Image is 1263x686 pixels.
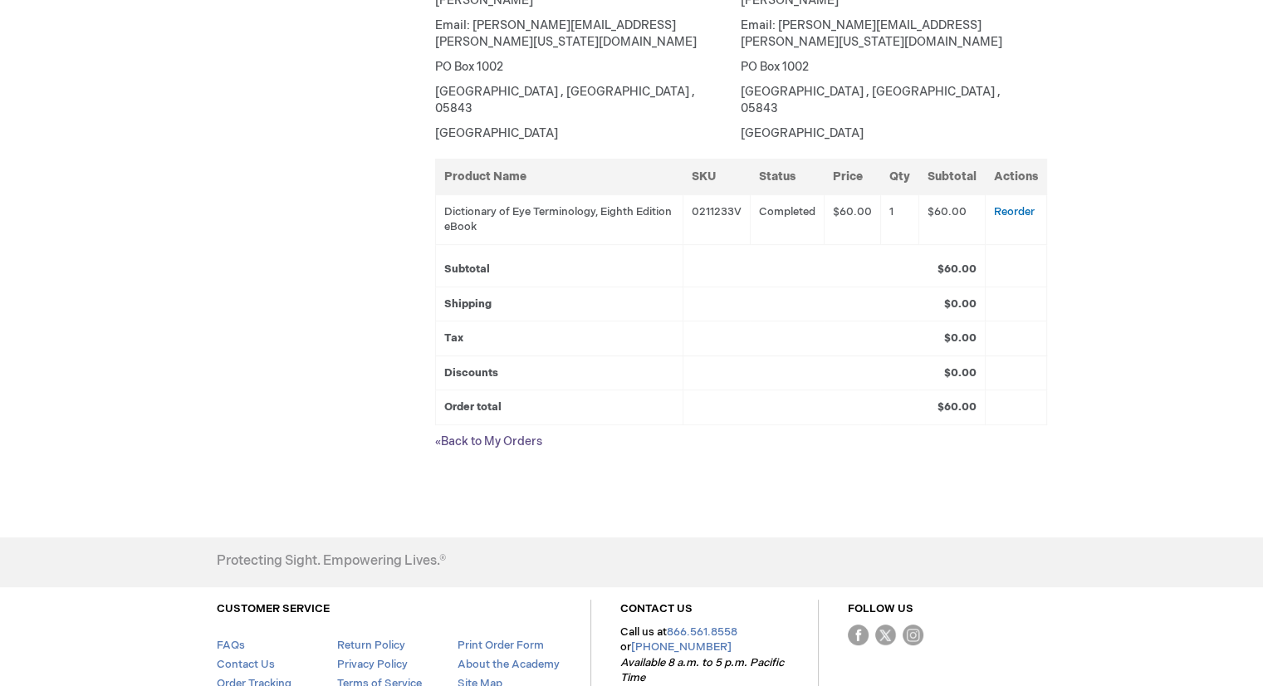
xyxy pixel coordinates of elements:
td: 0211233V [683,194,750,244]
td: Completed [750,194,824,244]
th: Actions [985,159,1046,194]
td: 1 [880,194,918,244]
th: Status [750,159,824,194]
span: [GEOGRAPHIC_DATA] , [GEOGRAPHIC_DATA] , 05843 [741,85,1001,115]
img: instagram [903,625,923,645]
span: [GEOGRAPHIC_DATA] [435,126,558,140]
a: CUSTOMER SERVICE [217,602,330,615]
strong: $0.00 [944,331,977,345]
strong: Order total [444,400,502,414]
strong: $0.00 [944,366,977,380]
a: [PHONE_NUMBER] [631,640,732,654]
td: Dictionary of Eye Terminology, Eighth Edition eBook [435,194,683,244]
strong: $60.00 [937,400,977,414]
span: PO Box 1002 [435,60,503,74]
small: « [435,436,441,448]
span: [GEOGRAPHIC_DATA] [741,126,864,140]
img: Facebook [848,625,869,645]
img: Twitter [875,625,896,645]
strong: Discounts [444,366,498,380]
strong: Subtotal [444,262,490,276]
td: $60.00 [918,194,985,244]
span: PO Box 1002 [741,60,809,74]
th: Subtotal [918,159,985,194]
strong: $0.00 [944,297,977,311]
a: About the Academy [457,658,559,671]
th: Price [824,159,880,194]
a: FAQs [217,639,245,652]
a: Return Policy [336,639,404,652]
a: Contact Us [217,658,275,671]
span: Email: [PERSON_NAME][EMAIL_ADDRESS][PERSON_NAME][US_STATE][DOMAIN_NAME] [741,18,1002,49]
strong: Shipping [444,297,492,311]
span: [GEOGRAPHIC_DATA] , [GEOGRAPHIC_DATA] , 05843 [435,85,695,115]
th: SKU [683,159,750,194]
a: 866.561.8558 [667,625,737,639]
a: CONTACT US [620,602,693,615]
a: Print Order Form [457,639,543,652]
a: «Back to My Orders [435,434,542,448]
strong: Tax [444,331,463,345]
span: Email: [PERSON_NAME][EMAIL_ADDRESS][PERSON_NAME][US_STATE][DOMAIN_NAME] [435,18,697,49]
td: $60.00 [824,194,880,244]
a: Privacy Policy [336,658,407,671]
a: Reorder [994,205,1035,218]
th: Product Name [435,159,683,194]
a: FOLLOW US [848,602,913,615]
h4: Protecting Sight. Empowering Lives.® [217,554,446,569]
th: Qty [880,159,918,194]
strong: $60.00 [937,262,977,276]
